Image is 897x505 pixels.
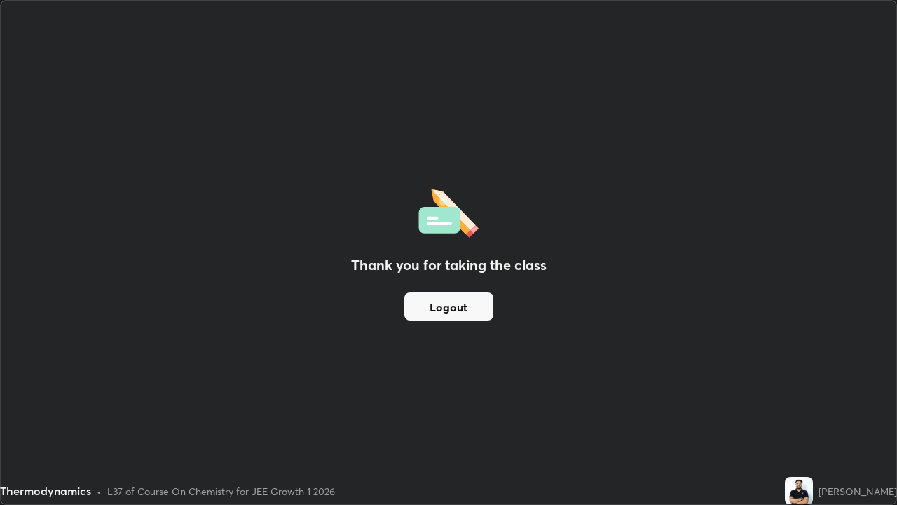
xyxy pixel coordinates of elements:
[418,184,479,238] img: offlineFeedback.1438e8b3.svg
[785,477,813,505] img: 6ceccd1d69684b2a9b2e6d3e9d241e6d.jpg
[107,484,335,499] div: L37 of Course On Chemistry for JEE Growth 1 2026
[404,292,493,321] button: Logout
[351,255,547,276] h2: Thank you for taking the class
[97,484,102,499] div: •
[819,484,897,499] div: [PERSON_NAME]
